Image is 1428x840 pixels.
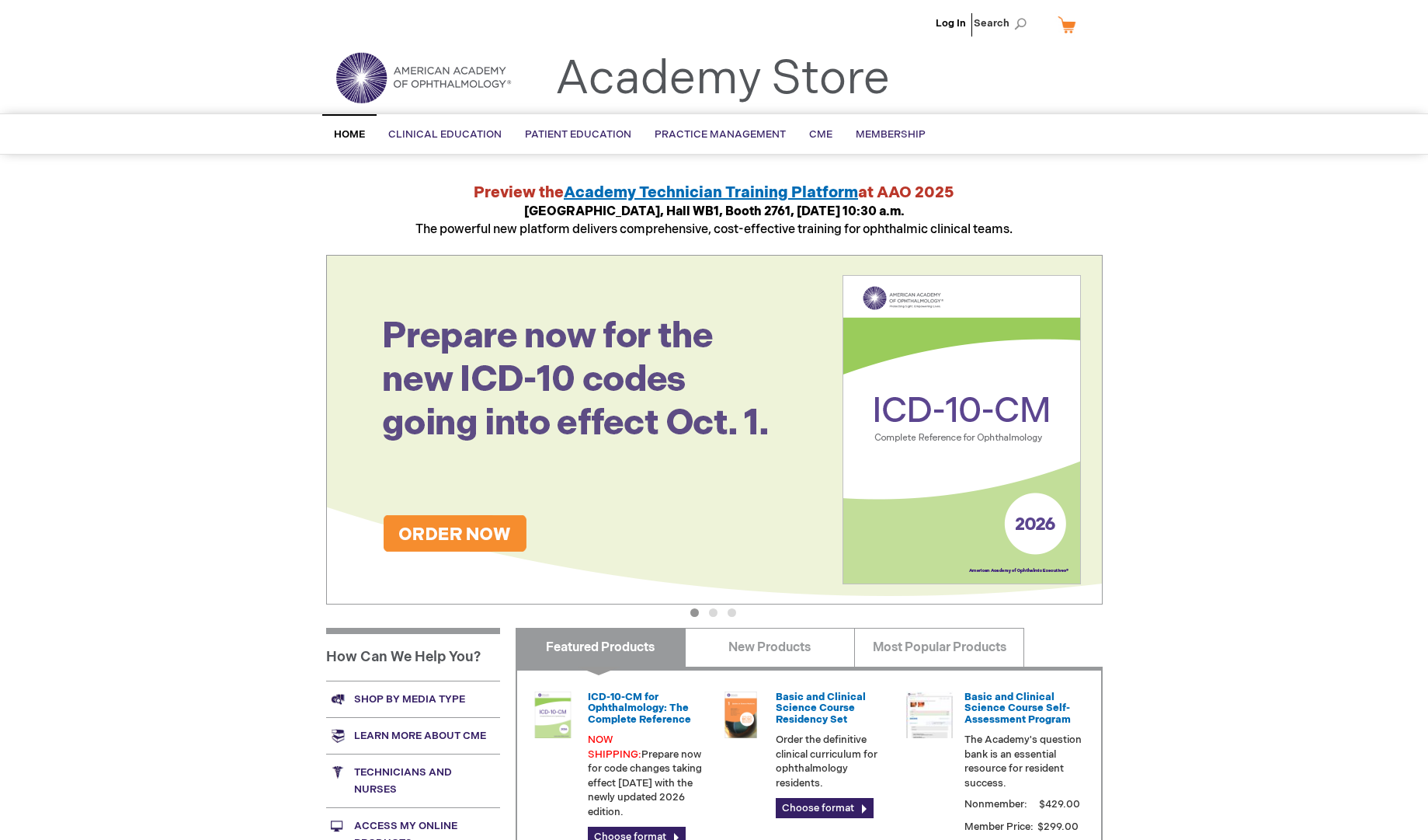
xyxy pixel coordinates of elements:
[717,692,764,738] img: 02850963u_47.png
[709,608,717,617] button: 2 of 3
[964,821,1034,833] strong: Member Price:
[974,8,1033,39] span: Search
[1037,798,1082,810] span: $429.00
[388,128,502,141] span: Clinical Education
[524,204,905,219] strong: [GEOGRAPHIC_DATA], Hall WB1, Booth 2761, [DATE] 10:30 a.m.
[906,692,953,738] img: bcscself_20.jpg
[588,733,706,819] p: Prepare now for code changes taking effect [DATE] with the newly updated 2026 edition.
[474,183,954,202] strong: Preview the at AAO 2025
[564,183,858,202] a: Academy Technician Training Platform
[525,128,631,141] span: Patient Education
[530,692,576,738] img: 0120008u_42.png
[326,717,500,754] a: Learn more about CME
[964,691,1071,726] a: Basic and Clinical Science Course Self-Assessment Program
[588,691,691,726] a: ICD-10-CM for Ophthalmology: The Complete Reference
[728,608,736,617] button: 3 of 3
[809,128,832,141] span: CME
[516,628,686,667] a: Featured Products
[690,608,699,617] button: 1 of 3
[776,691,866,726] a: Basic and Clinical Science Course Residency Set
[326,628,500,681] h1: How Can We Help You?
[936,17,966,30] a: Log In
[334,128,365,141] span: Home
[326,681,500,717] a: Shop by media type
[326,754,500,807] a: Technicians and nurses
[964,733,1082,790] p: The Academy's question bank is an essential resource for resident success.
[655,128,786,141] span: Practice Management
[776,733,894,790] p: Order the definitive clinical curriculum for ophthalmology residents.
[415,204,1013,237] span: The powerful new platform delivers comprehensive, cost-effective training for ophthalmic clinical...
[964,795,1027,814] strong: Nonmember:
[685,628,855,667] a: New Products
[776,798,874,818] a: Choose format
[856,128,926,141] span: Membership
[555,51,890,107] a: Academy Store
[1036,821,1081,833] span: $299.00
[588,734,641,761] font: NOW SHIPPING:
[854,628,1024,667] a: Most Popular Products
